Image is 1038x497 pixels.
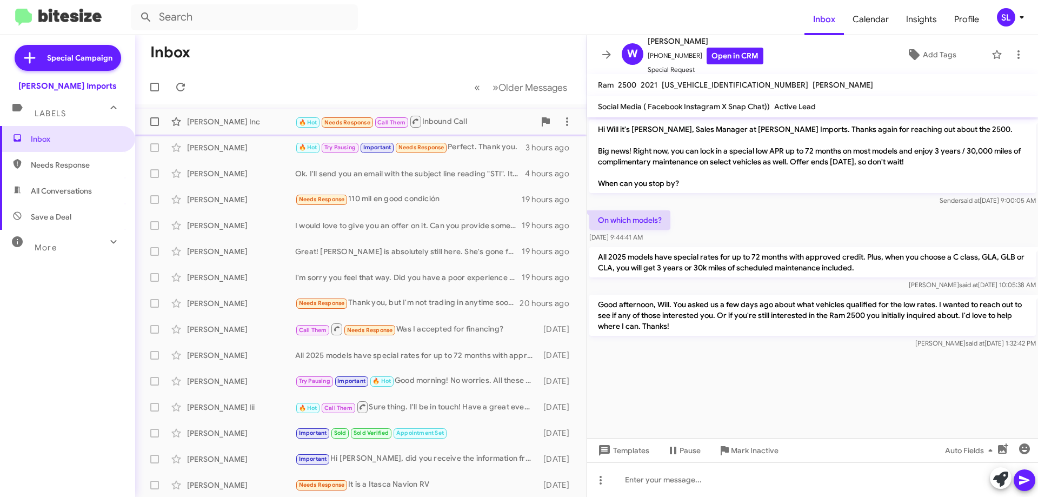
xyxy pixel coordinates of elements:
[295,322,538,336] div: Was I accepted for financing?
[538,402,578,413] div: [DATE]
[398,144,444,151] span: Needs Response
[187,142,295,153] div: [PERSON_NAME]
[589,120,1036,193] p: Hi Will it's [PERSON_NAME], Sales Manager at [PERSON_NAME] Imports. Thanks again for reaching out...
[493,81,498,94] span: »
[31,134,123,144] span: Inbox
[295,350,538,361] div: All 2025 models have special rates for up to 72 months with approved credit. Plus, when you choos...
[997,8,1015,26] div: SL
[31,160,123,170] span: Needs Response
[648,35,763,48] span: [PERSON_NAME]
[295,141,525,154] div: Perfect. Thank you.
[187,324,295,335] div: [PERSON_NAME]
[31,185,92,196] span: All Conversations
[295,246,522,257] div: Great! [PERSON_NAME] is absolutely still here. She's gone for the evening but I'll have her reach...
[936,441,1006,460] button: Auto Fields
[295,193,522,206] div: 110 mil en good condición
[372,377,391,385] span: 🔥 Hot
[844,4,897,35] a: Calendar
[295,400,538,414] div: Sure thing. I'll be in touch! Have a great evening.
[538,480,578,491] div: [DATE]
[680,441,701,460] span: Pause
[324,144,356,151] span: Try Pausing
[347,327,393,334] span: Needs Response
[468,76,487,98] button: Previous
[662,80,808,90] span: [US_VEHICLE_IDENTIFICATION_NUMBER]
[804,4,844,35] a: Inbox
[187,376,295,387] div: [PERSON_NAME]
[295,272,522,283] div: I'm sorry you feel that way. Did you have a poor experience with us last time?
[731,441,778,460] span: Mark Inactive
[538,376,578,387] div: [DATE]
[525,168,578,179] div: 4 hours ago
[150,44,190,61] h1: Inbox
[658,441,709,460] button: Pause
[334,429,347,436] span: Sold
[131,4,358,30] input: Search
[295,479,538,491] div: It is a Itasca Navion RV
[875,45,986,64] button: Add Tags
[641,80,657,90] span: 2021
[299,196,345,203] span: Needs Response
[598,102,770,111] span: Social Media ( Facebook Instagram X Snap Chat))
[324,119,370,126] span: Needs Response
[988,8,1026,26] button: SL
[377,119,405,126] span: Call Them
[299,405,317,412] span: 🔥 Hot
[959,281,978,289] span: said at
[187,298,295,309] div: [PERSON_NAME]
[187,428,295,439] div: [PERSON_NAME]
[707,48,763,64] a: Open in CRM
[187,116,295,127] div: [PERSON_NAME] Inc
[299,119,317,126] span: 🔥 Hot
[520,298,578,309] div: 20 hours ago
[354,429,389,436] span: Sold Verified
[299,481,345,488] span: Needs Response
[589,295,1036,336] p: Good afternoon, Will. You asked us a few days ago about what vehicles qualified for the low rates...
[324,405,352,412] span: Call Them
[709,441,787,460] button: Mark Inactive
[295,375,538,387] div: Good morning! No worries. All these different models with different letters/numbers can absolutel...
[598,80,614,90] span: Ram
[187,402,295,413] div: [PERSON_NAME] Iii
[897,4,946,35] a: Insights
[396,429,444,436] span: Appointment Set
[946,4,988,35] a: Profile
[187,480,295,491] div: [PERSON_NAME]
[538,428,578,439] div: [DATE]
[363,144,391,151] span: Important
[589,233,643,241] span: [DATE] 9:44:41 AM
[187,246,295,257] div: [PERSON_NAME]
[295,168,525,179] div: Ok. I'll send you an email with the subject line reading "STI". It will have a form attached that...
[187,454,295,465] div: [PERSON_NAME]
[596,441,649,460] span: Templates
[468,76,574,98] nav: Page navigation example
[909,281,1036,289] span: [PERSON_NAME] [DATE] 10:05:38 AM
[587,441,658,460] button: Templates
[627,45,638,63] span: W
[813,80,873,90] span: [PERSON_NAME]
[618,80,636,90] span: 2500
[31,211,71,222] span: Save a Deal
[648,48,763,64] span: [PHONE_NUMBER]
[295,115,535,128] div: Inbound Call
[538,350,578,361] div: [DATE]
[923,45,956,64] span: Add Tags
[486,76,574,98] button: Next
[538,454,578,465] div: [DATE]
[187,194,295,205] div: [PERSON_NAME]
[35,243,57,253] span: More
[295,220,522,231] div: I would love to give you an offer on it. Can you provide some information on that vehicle for me?...
[538,324,578,335] div: [DATE]
[498,82,567,94] span: Older Messages
[299,300,345,307] span: Needs Response
[299,377,330,385] span: Try Pausing
[299,327,327,334] span: Call Them
[299,455,327,462] span: Important
[648,64,763,75] span: Special Request
[18,81,117,91] div: [PERSON_NAME] Imports
[187,168,295,179] div: [PERSON_NAME]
